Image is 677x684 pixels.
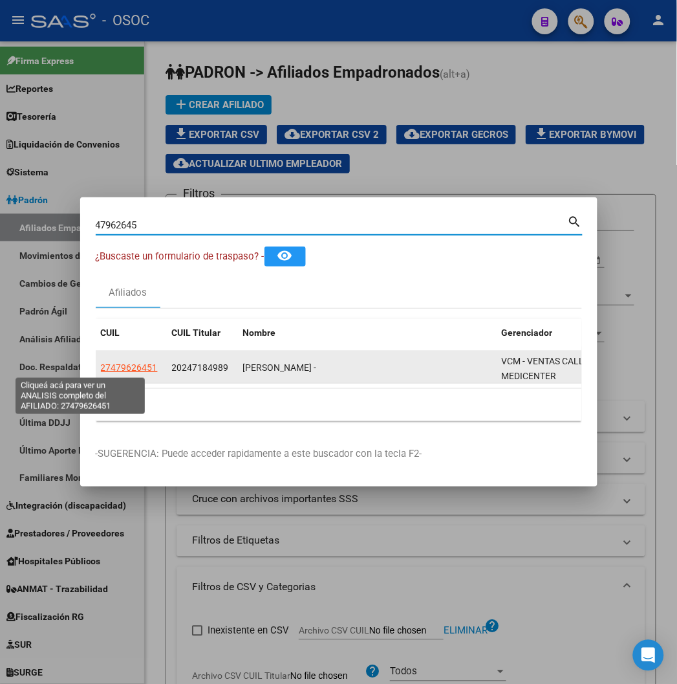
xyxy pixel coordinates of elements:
datatable-header-cell: Nombre [238,319,497,347]
span: Gerenciador [502,327,553,338]
div: 1 total [96,389,582,421]
datatable-header-cell: Gerenciador [497,319,594,347]
datatable-header-cell: CUIL [96,319,167,347]
span: VCM - VENTAS CALL MEDICENTER [502,356,585,381]
span: CUIL [101,327,120,338]
div: Open Intercom Messenger [633,640,664,671]
div: [PERSON_NAME] - [243,360,491,375]
span: 27479626451 [101,362,158,373]
p: -SUGERENCIA: Puede acceder rapidamente a este buscador con la tecla F2- [96,447,582,462]
span: 20247184989 [172,362,229,373]
datatable-header-cell: CUIL Titular [167,319,238,347]
span: Nombre [243,327,276,338]
mat-icon: remove_red_eye [277,248,293,263]
mat-icon: search [568,213,583,228]
span: CUIL Titular [172,327,221,338]
span: ¿Buscaste un formulario de traspaso? - [96,250,264,262]
div: Afiliados [109,285,147,300]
